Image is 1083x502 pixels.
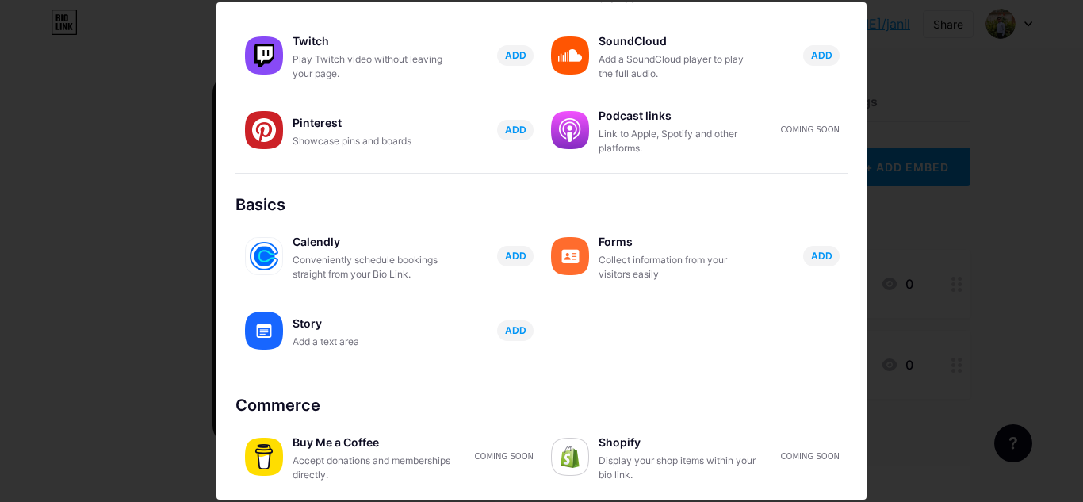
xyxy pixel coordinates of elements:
[599,253,757,282] div: Collect information from your visitors easily
[781,450,840,462] div: Coming soon
[599,127,757,155] div: Link to Apple, Spotify and other platforms.
[551,237,589,275] img: forms
[811,249,832,262] span: ADD
[599,431,757,454] div: Shopify
[505,123,526,136] span: ADD
[245,312,283,350] img: story
[293,431,451,454] div: Buy Me a Coffee
[781,124,840,136] div: Coming soon
[293,112,451,134] div: Pinterest
[599,105,757,127] div: Podcast links
[599,231,757,253] div: Forms
[505,324,526,337] span: ADD
[245,36,283,75] img: twitch
[497,120,534,140] button: ADD
[235,193,848,217] div: Basics
[293,335,451,349] div: Add a text area
[293,134,451,148] div: Showcase pins and boards
[497,45,534,66] button: ADD
[505,249,526,262] span: ADD
[235,393,848,417] div: Commerce
[551,438,589,476] img: shopify
[599,454,757,482] div: Display your shop items within your bio link.
[811,48,832,62] span: ADD
[245,111,283,149] img: pinterest
[475,450,534,462] div: Coming soon
[599,52,757,81] div: Add a SoundCloud player to play the full audio.
[293,454,451,482] div: Accept donations and memberships directly.
[599,30,757,52] div: SoundCloud
[293,253,451,282] div: Conveniently schedule bookings straight from your Bio Link.
[245,237,283,275] img: calendly
[803,45,840,66] button: ADD
[497,320,534,341] button: ADD
[551,36,589,75] img: soundcloud
[293,30,451,52] div: Twitch
[293,231,451,253] div: Calendly
[551,111,589,149] img: podcastlinks
[505,48,526,62] span: ADD
[803,246,840,266] button: ADD
[293,52,451,81] div: Play Twitch video without leaving your page.
[245,438,283,476] img: buymeacoffee
[497,246,534,266] button: ADD
[293,312,451,335] div: Story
